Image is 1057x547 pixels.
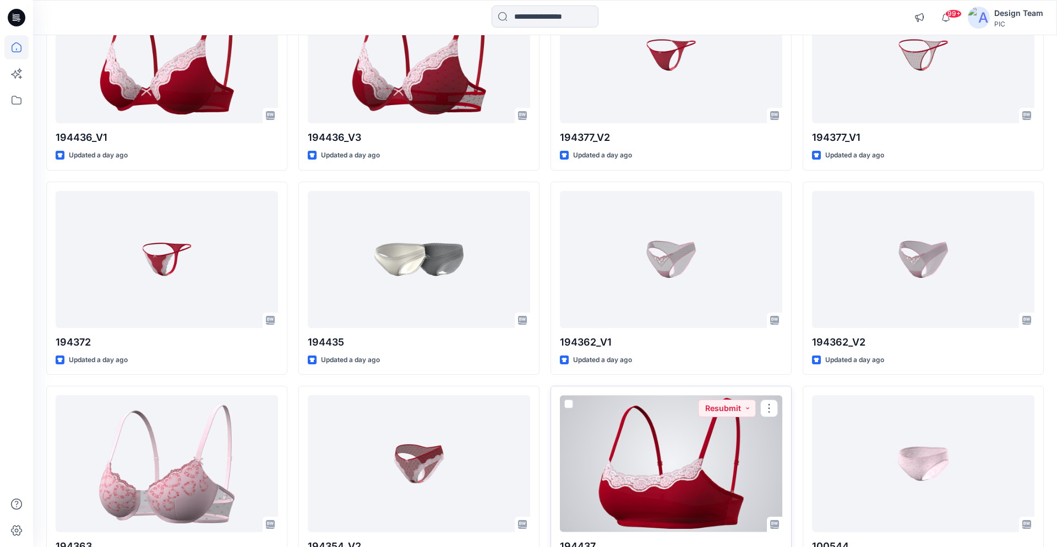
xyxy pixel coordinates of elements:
[573,150,632,161] p: Updated a day ago
[812,335,1034,350] p: 194362_V2
[56,335,278,350] p: 194372
[308,191,530,328] a: 194435
[812,130,1034,145] p: 194377_V1
[560,395,782,532] a: 194437
[560,130,782,145] p: 194377_V2
[308,395,530,532] a: 194354_V2
[69,354,128,366] p: Updated a day ago
[994,20,1043,28] div: PIC
[69,150,128,161] p: Updated a day ago
[56,130,278,145] p: 194436_V1
[560,191,782,328] a: 194362_V1
[812,395,1034,532] a: 100544
[308,335,530,350] p: 194435
[321,354,380,366] p: Updated a day ago
[994,7,1043,20] div: Design Team
[56,191,278,328] a: 194372
[945,9,962,18] span: 99+
[560,335,782,350] p: 194362_V1
[321,150,380,161] p: Updated a day ago
[812,191,1034,328] a: 194362_V2
[56,395,278,532] a: 194363
[825,150,884,161] p: Updated a day ago
[825,354,884,366] p: Updated a day ago
[308,130,530,145] p: 194436_V3
[968,7,990,29] img: avatar
[573,354,632,366] p: Updated a day ago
